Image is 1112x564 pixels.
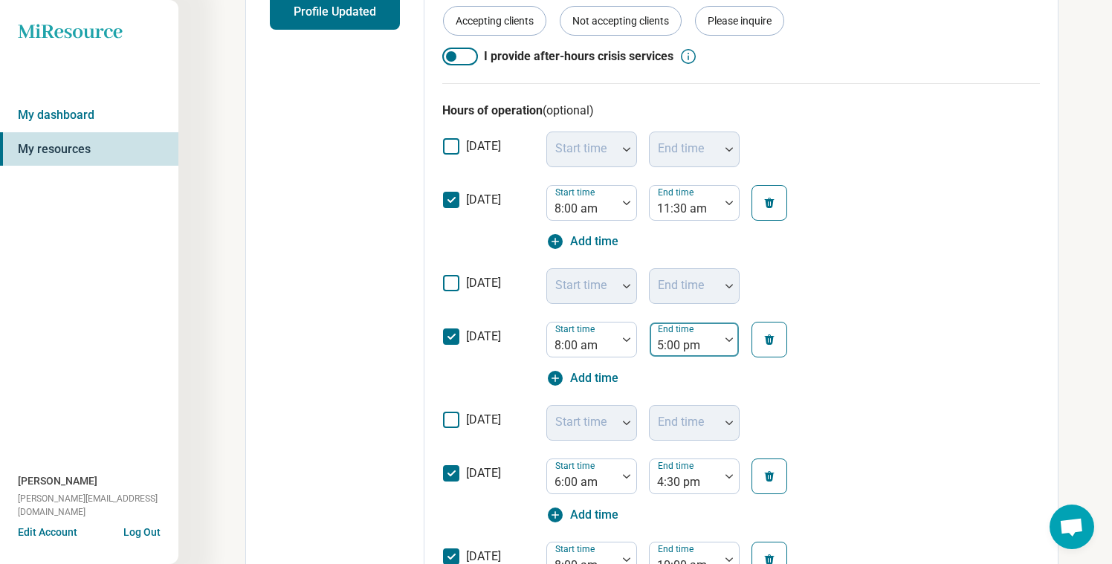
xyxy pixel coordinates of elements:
[570,506,618,524] span: Add time
[18,525,77,540] button: Edit Account
[658,187,696,198] label: End time
[466,192,501,207] span: [DATE]
[658,461,696,471] label: End time
[123,525,161,537] button: Log Out
[658,324,696,334] label: End time
[466,412,501,427] span: [DATE]
[18,473,97,489] span: [PERSON_NAME]
[484,48,673,65] span: I provide after-hours crisis services
[466,549,501,563] span: [DATE]
[466,466,501,480] span: [DATE]
[18,492,178,519] span: [PERSON_NAME][EMAIL_ADDRESS][DOMAIN_NAME]
[546,233,618,250] button: Add time
[555,324,598,334] label: Start time
[658,544,696,554] label: End time
[466,139,501,153] span: [DATE]
[546,369,618,387] button: Add time
[466,276,501,290] span: [DATE]
[466,329,501,343] span: [DATE]
[1050,505,1094,549] div: Open chat
[695,6,784,36] div: Please inquire
[560,6,682,36] div: Not accepting clients
[555,461,598,471] label: Start time
[555,187,598,198] label: Start time
[570,369,618,387] span: Add time
[570,233,618,250] span: Add time
[442,102,1040,120] h3: Hours of operation
[546,506,618,524] button: Add time
[443,6,546,36] div: Accepting clients
[555,544,598,554] label: Start time
[543,103,594,117] span: (optional)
